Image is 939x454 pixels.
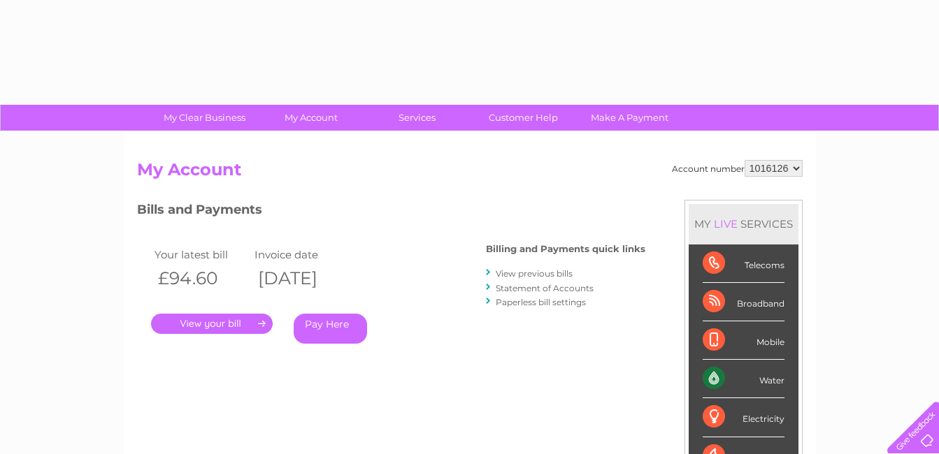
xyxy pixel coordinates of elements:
a: Pay Here [294,314,367,344]
a: My Clear Business [147,105,262,131]
div: Broadband [703,283,784,321]
h4: Billing and Payments quick links [486,244,645,254]
div: Electricity [703,398,784,437]
div: LIVE [711,217,740,230]
div: Water [703,360,784,398]
div: MY SERVICES [689,204,798,244]
th: £94.60 [151,264,252,293]
div: Mobile [703,321,784,360]
div: Telecoms [703,244,784,283]
h2: My Account [137,160,803,186]
a: Customer Help [466,105,581,131]
div: Account number [672,160,803,177]
th: [DATE] [251,264,352,293]
a: View previous bills [496,268,573,279]
a: My Account [253,105,368,131]
a: . [151,314,273,334]
a: Make A Payment [572,105,687,131]
td: Your latest bill [151,245,252,264]
h3: Bills and Payments [137,200,645,224]
a: Paperless bill settings [496,297,586,307]
a: Statement of Accounts [496,283,594,293]
td: Invoice date [251,245,352,264]
a: Services [359,105,475,131]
